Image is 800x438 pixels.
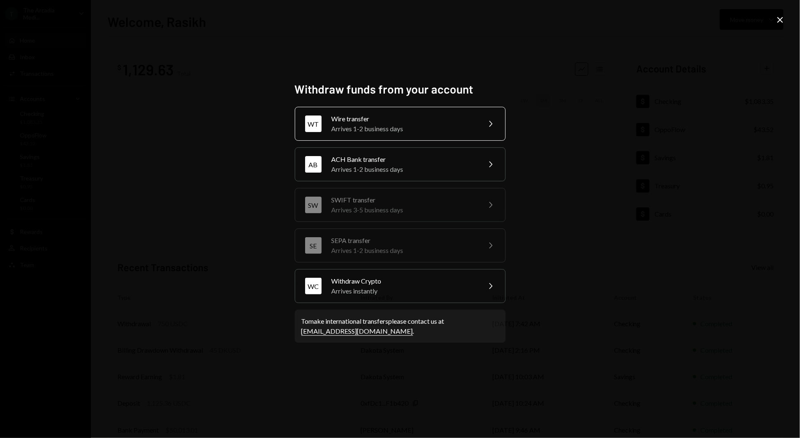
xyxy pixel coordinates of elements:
[332,205,475,215] div: Arrives 3-5 business days
[332,286,475,296] div: Arrives instantly
[332,195,475,205] div: SWIFT transfer
[305,197,322,213] div: SW
[295,269,506,303] button: WCWithdraw CryptoArrives instantly
[295,81,506,97] h2: Withdraw funds from your account
[332,124,475,134] div: Arrives 1-2 business days
[332,276,475,286] div: Withdraw Crypto
[332,154,475,164] div: ACH Bank transfer
[332,245,475,255] div: Arrives 1-2 business days
[295,147,506,181] button: ABACH Bank transferArrives 1-2 business days
[295,107,506,141] button: WTWire transferArrives 1-2 business days
[305,116,322,132] div: WT
[305,278,322,294] div: WC
[332,164,475,174] div: Arrives 1-2 business days
[305,237,322,254] div: SE
[301,327,413,336] a: [EMAIL_ADDRESS][DOMAIN_NAME]
[295,229,506,262] button: SESEPA transferArrives 1-2 business days
[301,316,499,336] div: To make international transfers please contact us at .
[332,114,475,124] div: Wire transfer
[332,236,475,245] div: SEPA transfer
[295,188,506,222] button: SWSWIFT transferArrives 3-5 business days
[305,156,322,173] div: AB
